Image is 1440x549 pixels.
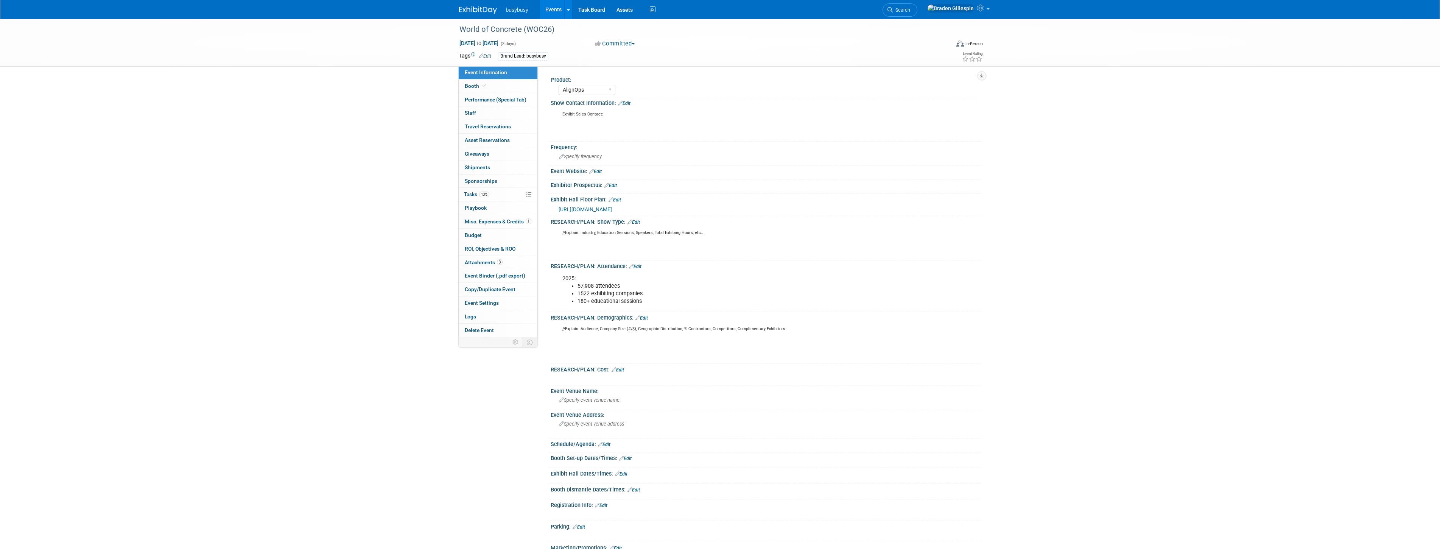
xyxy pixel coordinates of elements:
td: Toggle Event Tabs [522,337,537,347]
span: busybusy [506,7,528,13]
a: Edit [573,524,585,530]
span: (3 days) [500,41,516,46]
a: Sponsorships [459,175,537,188]
div: Product: [551,74,978,84]
span: Staff [465,110,476,116]
div: Exhibit Hall Floor Plan: [551,194,981,204]
a: Logs [459,310,537,323]
span: Playbook [465,205,487,211]
a: Edit [615,471,627,477]
a: Edit [612,367,624,373]
span: Delete Event [465,327,494,333]
a: Edit [595,503,607,508]
span: Specify event venue name [559,397,620,403]
a: Staff [459,106,537,120]
div: RESEARCH/PLAN: Demographics: [551,312,981,322]
div: RESEARCH/PLAN: Cost: [551,364,981,374]
span: Copy/Duplicate Event [465,286,515,292]
img: ExhibitDay [459,6,497,14]
span: Asset Reservations [465,137,510,143]
a: Edit [627,220,640,225]
li: 57,908 attendees [578,282,894,290]
div: RESEARCH/PLAN: Show Type: [551,216,981,226]
div: Frequency: [551,142,981,151]
a: Edit [598,442,610,447]
div: Schedule/Agenda: [551,438,981,448]
span: Logs [465,313,476,320]
div: Event Rating [962,52,982,56]
a: Edit [619,456,632,461]
div: Event Venue Address: [551,409,981,419]
div: Exhibitor Prospectus: [551,179,981,189]
td: Tags [459,52,491,61]
a: Edit [589,169,602,174]
a: Edit [618,101,630,106]
div: World of Concrete (WOC26) [457,23,939,36]
button: Committed [593,40,638,48]
span: Specify event venue address [559,421,624,427]
a: Playbook [459,201,537,215]
a: ROI, Objectives & ROO [459,242,537,256]
a: Attachments3 [459,256,537,269]
a: Event Binder (.pdf export) [459,269,537,282]
i: Booth reservation complete [483,84,486,88]
a: Search [883,3,917,17]
div: In-Person [965,41,983,47]
div: Brand Lead: busybusy [498,52,548,60]
span: Booth [465,83,488,89]
span: Performance (Special Tab) [465,97,526,103]
span: ROI, Objectives & ROO [465,246,515,252]
span: Shipments [465,164,490,170]
img: Format-Inperson.png [956,41,964,47]
sup: //Explain: Industry, Education Sessions, Speakers, Total Exhibing Hours, etc.. [562,230,703,235]
span: Travel Reservations [465,123,511,129]
span: to [475,40,483,46]
div: Event Website: [551,165,981,175]
u: Exhibit Sales Contact: [562,112,603,117]
a: Delete Event [459,324,537,337]
a: Edit [604,183,617,188]
div: Show Contact Information: [551,97,981,107]
div: RESEARCH/PLAN: Attendance: [551,260,981,270]
a: Copy/Duplicate Event [459,283,537,296]
div: Exhibit Hall Dates/Times: [551,468,981,478]
a: Event Settings [459,296,537,310]
a: Booth [459,80,537,93]
td: Personalize Event Tab Strip [509,337,522,347]
span: Event Binder (.pdf export) [465,273,525,279]
a: Budget [459,229,537,242]
a: Performance (Special Tab) [459,93,537,106]
div: 2025: [557,271,898,309]
a: Edit [479,53,491,59]
span: Misc. Expenses & Credits [465,218,531,225]
a: Travel Reservations [459,120,537,133]
div: Parking: [551,521,981,531]
a: Misc. Expenses & Credits1 [459,215,537,228]
span: Search [893,7,910,13]
span: Sponsorships [465,178,497,184]
span: Giveaways [465,151,489,157]
div: Event Venue Name: [551,385,981,395]
span: 3 [497,259,503,265]
div: Event Format [905,39,983,51]
a: Tasks13% [459,188,537,201]
a: [URL][DOMAIN_NAME] [559,206,612,212]
a: Event Information [459,66,537,79]
sup: //Explain: Audience, Company Size (#/$), Geographic Distribution, % Contractors, Competitors, Com... [562,326,785,331]
a: Edit [627,487,640,493]
img: Braden Gillespie [927,4,974,12]
li: 1522 exhibiting companies [578,290,894,298]
div: Registration Info: [551,499,981,509]
li: 180+ educational sessions [578,298,894,305]
a: Asset Reservations [459,134,537,147]
span: Budget [465,232,482,238]
div: Booth Dismantle Dates/Times: [551,484,981,494]
a: Edit [635,315,648,321]
a: Giveaways [459,147,537,161]
a: Edit [629,264,641,269]
span: Attachments [465,259,503,265]
span: Event Settings [465,300,499,306]
span: 13% [479,192,489,197]
span: [DATE] [DATE] [459,40,499,47]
